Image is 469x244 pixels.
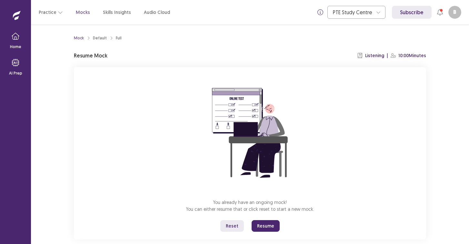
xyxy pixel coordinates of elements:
a: Skills Insights [103,9,131,16]
div: Default [93,35,107,41]
p: Listening [365,52,384,59]
img: attend-mock [192,75,308,191]
p: Resume Mock [74,52,107,59]
a: Subscribe [392,6,432,19]
button: Resume [252,220,280,232]
a: Mocks [76,9,90,16]
p: You already have an ongoing mock! You can either resume that or click reset to start a new mock. [186,199,314,212]
p: 10:00 Minutes [398,52,426,59]
nav: breadcrumb [74,35,122,41]
p: | [387,52,388,59]
button: Reset [220,220,244,232]
a: Mock [74,35,84,41]
a: Audio Cloud [144,9,170,16]
p: Home [10,44,21,50]
div: PTE Study Centre [333,6,373,18]
button: info [314,6,326,18]
button: Practice [39,6,63,18]
button: B [448,6,461,19]
div: Full [116,35,122,41]
p: AI Prep [9,70,22,76]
